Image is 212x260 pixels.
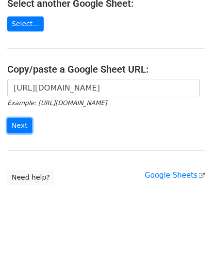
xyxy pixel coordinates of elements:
input: Next [7,118,32,133]
small: Example: [URL][DOMAIN_NAME] [7,99,107,107]
a: Select... [7,16,44,31]
h4: Copy/paste a Google Sheet URL: [7,63,205,75]
iframe: Chat Widget [163,214,212,260]
a: Need help? [7,170,54,185]
a: Google Sheets [145,171,205,180]
input: Paste your Google Sheet URL here [7,79,200,97]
